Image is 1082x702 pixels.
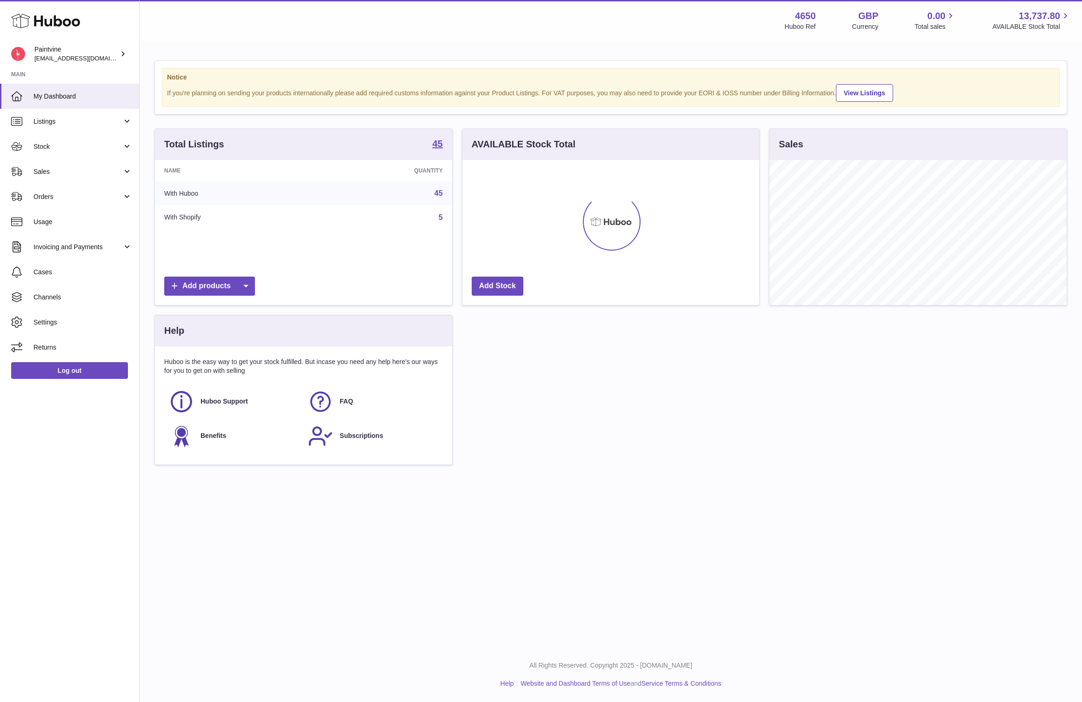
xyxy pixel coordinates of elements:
div: Paintvine [34,45,118,63]
div: Huboo Ref [785,22,816,31]
span: 13,737.80 [1019,10,1060,22]
a: 13,737.80 AVAILABLE Stock Total [992,10,1071,31]
h3: Help [164,325,184,337]
h3: Sales [779,138,803,151]
li: and [517,679,721,688]
span: Returns [33,343,132,352]
span: [EMAIL_ADDRESS][DOMAIN_NAME] [34,54,137,62]
a: Subscriptions [308,424,438,449]
span: AVAILABLE Stock Total [992,22,1071,31]
span: 0.00 [928,10,946,22]
span: Total sales [915,22,956,31]
a: 5 [439,213,443,221]
span: Listings [33,117,122,126]
span: Sales [33,167,122,176]
span: My Dashboard [33,92,132,101]
span: Invoicing and Payments [33,243,122,252]
a: Website and Dashboard Terms of Use [521,680,630,687]
a: Log out [11,362,128,379]
div: If you're planning on sending your products internationally please add required customs informati... [167,83,1055,102]
a: Help [501,680,514,687]
a: View Listings [836,84,893,102]
a: Huboo Support [169,389,299,414]
span: FAQ [340,397,353,406]
th: Quantity [315,160,452,181]
img: euan@paintvine.co.uk [11,47,25,61]
strong: 45 [432,139,442,148]
strong: 4650 [795,10,816,22]
a: 45 [434,189,443,197]
a: Add Stock [472,277,523,296]
span: Cases [33,268,132,277]
a: Benefits [169,424,299,449]
a: 45 [432,139,442,150]
p: All Rights Reserved. Copyright 2025 - [DOMAIN_NAME] [147,661,1075,670]
strong: GBP [858,10,878,22]
h3: Total Listings [164,138,224,151]
span: Subscriptions [340,431,383,440]
a: FAQ [308,389,438,414]
span: Orders [33,192,122,201]
a: Service Terms & Conditions [641,680,721,687]
td: With Huboo [155,181,315,205]
div: Currency [852,22,879,31]
strong: Notice [167,73,1055,82]
span: Settings [33,318,132,327]
p: Huboo is the easy way to get your stock fulfilled. But incase you need any help here's our ways f... [164,358,443,375]
th: Name [155,160,315,181]
a: 0.00 Total sales [915,10,956,31]
h3: AVAILABLE Stock Total [472,138,575,151]
span: Usage [33,218,132,226]
span: Huboo Support [200,397,248,406]
span: Channels [33,293,132,302]
span: Benefits [200,431,226,440]
a: Add products [164,277,255,296]
span: Stock [33,142,122,151]
td: With Shopify [155,205,315,230]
